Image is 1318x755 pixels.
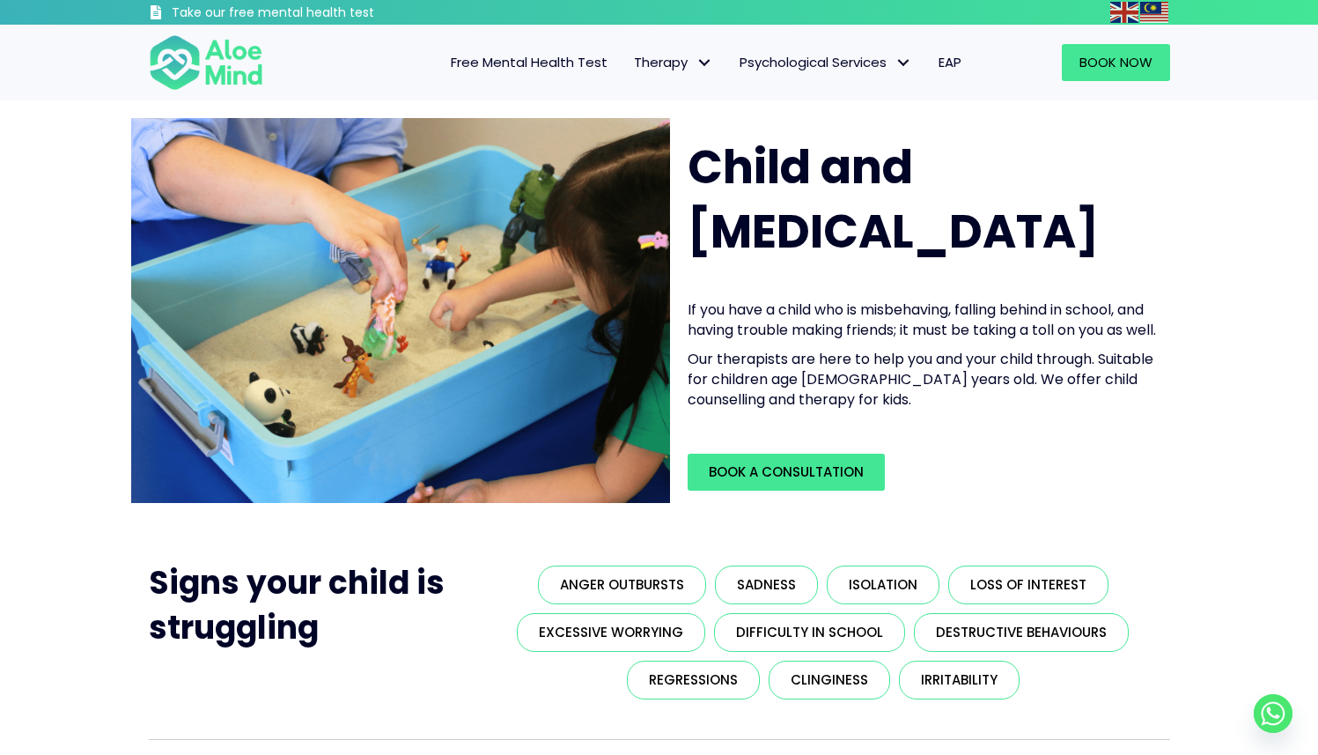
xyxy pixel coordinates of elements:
[688,349,1160,411] p: Our therapists are here to help you and your child through. Suitable for children age [DEMOGRAPHI...
[517,613,705,652] a: Excessive worrying
[891,50,917,76] span: Psychological Services: submenu
[921,670,998,689] span: Irritability
[634,53,713,71] span: Therapy
[936,623,1107,641] span: Destructive behaviours
[914,613,1129,652] a: Destructive behaviours
[715,566,818,604] a: Sadness
[149,33,263,92] img: Aloe mind Logo
[726,44,925,81] a: Psychological ServicesPsychological Services: submenu
[849,575,917,594] span: Isolation
[172,4,468,22] h3: Take our free mental health test
[438,44,621,81] a: Free Mental Health Test
[286,44,975,81] nav: Menu
[688,300,1160,340] p: If you have a child who is misbehaving, falling behind in school, and having trouble making frien...
[627,661,760,699] a: Regressions
[925,44,975,81] a: EAP
[688,135,1099,263] span: Child and [MEDICAL_DATA]
[769,661,890,699] a: Clinginess
[827,566,939,604] a: Isolation
[1110,2,1140,22] a: English
[1140,2,1168,23] img: ms
[1079,53,1152,71] span: Book Now
[709,463,864,481] span: Book a Consultation
[740,53,912,71] span: Psychological Services
[688,454,885,491] a: Book a Consultation
[970,575,1086,594] span: Loss of interest
[539,623,683,641] span: Excessive worrying
[1140,2,1170,22] a: Malay
[649,670,738,689] span: Regressions
[791,670,868,689] span: Clinginess
[692,50,718,76] span: Therapy: submenu
[948,566,1108,604] a: Loss of interest
[131,118,670,503] img: play therapy2
[939,53,961,71] span: EAP
[149,4,468,25] a: Take our free mental health test
[451,53,607,71] span: Free Mental Health Test
[1254,694,1292,733] a: Whatsapp
[736,623,883,641] span: Difficulty in school
[714,613,905,652] a: Difficulty in school
[538,566,706,604] a: Anger outbursts
[560,575,684,594] span: Anger outbursts
[1062,44,1170,81] a: Book Now
[1110,2,1138,23] img: en
[149,560,445,649] span: Signs your child is struggling
[737,575,796,594] span: Sadness
[621,44,726,81] a: TherapyTherapy: submenu
[899,661,1020,699] a: Irritability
